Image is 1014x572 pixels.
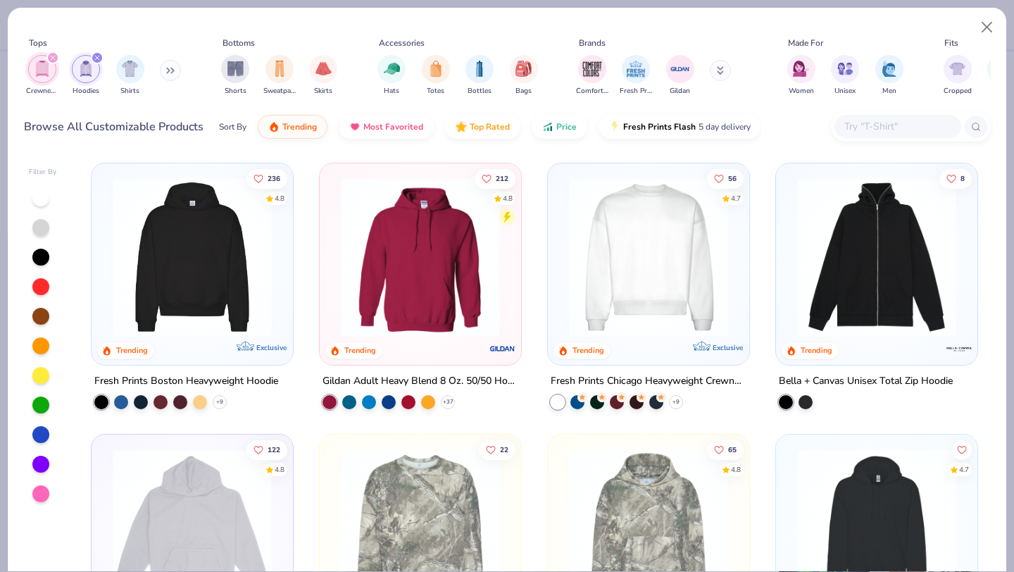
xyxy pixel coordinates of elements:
[323,373,518,390] div: Gildan Adult Heavy Blend 8 Oz. 50/50 Hooded Sweatshirt
[670,58,691,80] img: Gildan Image
[225,86,246,97] span: Shorts
[507,178,680,337] img: a164e800-7022-4571-a324-30c76f641635
[35,61,50,77] img: Crewnecks Image
[94,373,278,390] div: Fresh Prints Boston Heavyweight Hoodie
[728,446,737,453] span: 65
[672,398,680,406] span: + 9
[875,55,903,97] button: filter button
[831,55,859,97] div: filter for Unisex
[949,61,965,77] img: Cropped Image
[793,61,809,77] img: Women Image
[944,55,972,97] div: filter for Cropped
[268,446,281,453] span: 122
[788,37,823,49] div: Made For
[500,446,508,453] span: 22
[882,61,897,77] img: Men Image
[72,55,100,97] div: filter for Hoodies
[939,168,972,188] button: Like
[377,55,406,97] button: filter button
[384,61,400,77] img: Hats Image
[787,55,815,97] button: filter button
[470,121,510,132] span: Top Rated
[713,343,743,352] span: Exclusive
[489,335,517,363] img: Gildan logo
[221,55,249,97] div: filter for Shorts
[666,55,694,97] button: filter button
[787,55,815,97] div: filter for Women
[944,37,958,49] div: Fits
[510,55,538,97] div: filter for Bags
[377,55,406,97] div: filter for Hats
[609,121,620,132] img: flash.gif
[339,115,434,139] button: Most Favorited
[275,193,285,204] div: 4.8
[116,55,144,97] div: filter for Shirts
[944,335,972,363] img: Bella + Canvas logo
[707,168,744,188] button: Like
[456,121,467,132] img: TopRated.gif
[263,55,296,97] div: filter for Sweatpants
[219,120,246,133] div: Sort By
[223,37,255,49] div: Bottoms
[73,86,99,97] span: Hoodies
[422,55,450,97] div: filter for Totes
[247,168,288,188] button: Like
[263,55,296,97] button: filter button
[515,61,531,77] img: Bags Image
[116,55,144,97] button: filter button
[78,61,94,77] img: Hoodies Image
[551,373,746,390] div: Fresh Prints Chicago Heavyweight Crewneck
[309,55,337,97] button: filter button
[620,55,652,97] div: filter for Fresh Prints
[472,61,487,77] img: Bottles Image
[428,61,444,77] img: Totes Image
[670,86,690,97] span: Gildan
[422,55,450,97] button: filter button
[510,55,538,97] button: filter button
[349,121,361,132] img: most_fav.gif
[576,55,608,97] div: filter for Comfort Colors
[882,86,896,97] span: Men
[728,175,737,182] span: 56
[216,398,223,406] span: + 9
[427,86,444,97] span: Totes
[334,178,507,337] img: 01756b78-01f6-4cc6-8d8a-3c30c1a0c8ac
[790,178,963,337] img: b1a53f37-890a-4b9a-8962-a1b7c70e022e
[503,193,513,204] div: 4.8
[843,118,951,135] input: Try "T-Shirt"
[834,86,856,97] span: Unisex
[282,121,317,132] span: Trending
[944,55,972,97] button: filter button
[122,61,138,77] img: Shirts Image
[731,193,741,204] div: 4.7
[959,464,969,475] div: 4.7
[734,178,908,337] img: 9145e166-e82d-49ae-94f7-186c20e691c9
[445,115,520,139] button: Top Rated
[515,86,532,97] span: Bags
[247,440,288,459] button: Like
[268,175,281,182] span: 236
[562,178,735,337] img: 1358499d-a160-429c-9f1e-ad7a3dc244c9
[465,55,494,97] button: filter button
[72,55,100,97] button: filter button
[465,55,494,97] div: filter for Bottles
[960,175,965,182] span: 8
[315,61,332,77] img: Skirts Image
[106,178,279,337] img: 91acfc32-fd48-4d6b-bdad-a4c1a30ac3fc
[974,14,1001,41] button: Close
[263,86,296,97] span: Sweatpants
[837,61,853,77] img: Unisex Image
[309,55,337,97] div: filter for Skirts
[26,86,58,97] span: Crewnecks
[532,115,587,139] button: Price
[272,61,287,77] img: Sweatpants Image
[475,168,515,188] button: Like
[29,37,47,49] div: Tops
[579,37,606,49] div: Brands
[314,86,332,97] span: Skirts
[29,167,57,178] div: Filter By
[576,86,608,97] span: Comfort Colors
[556,121,577,132] span: Price
[789,86,814,97] span: Women
[625,58,646,80] img: Fresh Prints Image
